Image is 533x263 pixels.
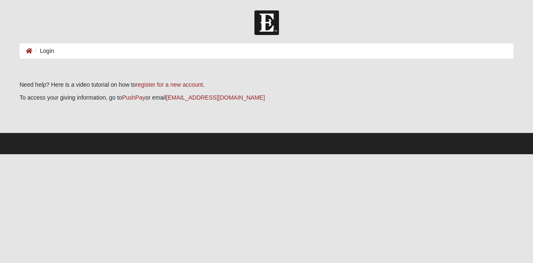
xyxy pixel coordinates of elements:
[166,94,265,101] a: [EMAIL_ADDRESS][DOMAIN_NAME]
[122,94,145,101] a: PushPay
[254,10,279,35] img: Church of Eleven22 Logo
[20,80,513,89] p: Need help? Here is a video tutorial on how to .
[32,47,54,55] li: Login
[20,93,513,102] p: To access your giving information, go to or email
[136,81,203,88] a: register for a new account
